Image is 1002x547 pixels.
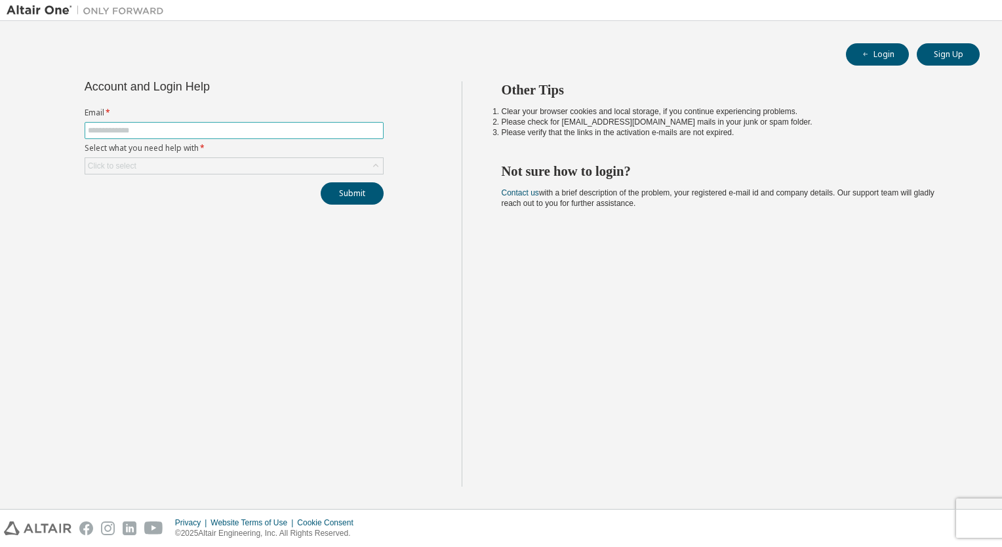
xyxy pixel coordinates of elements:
img: instagram.svg [101,521,115,535]
button: Login [846,43,909,66]
label: Select what you need help with [85,143,384,153]
div: Privacy [175,517,210,528]
h2: Other Tips [502,81,957,98]
span: with a brief description of the problem, your registered e-mail id and company details. Our suppo... [502,188,934,208]
div: Account and Login Help [85,81,324,92]
img: Altair One [7,4,170,17]
div: Cookie Consent [297,517,361,528]
p: © 2025 Altair Engineering, Inc. All Rights Reserved. [175,528,361,539]
li: Clear your browser cookies and local storage, if you continue experiencing problems. [502,106,957,117]
div: Click to select [88,161,136,171]
div: Website Terms of Use [210,517,297,528]
img: altair_logo.svg [4,521,71,535]
label: Email [85,108,384,118]
img: facebook.svg [79,521,93,535]
button: Sign Up [917,43,980,66]
li: Please verify that the links in the activation e-mails are not expired. [502,127,957,138]
button: Submit [321,182,384,205]
img: linkedin.svg [123,521,136,535]
li: Please check for [EMAIL_ADDRESS][DOMAIN_NAME] mails in your junk or spam folder. [502,117,957,127]
img: youtube.svg [144,521,163,535]
a: Contact us [502,188,539,197]
h2: Not sure how to login? [502,163,957,180]
div: Click to select [85,158,383,174]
